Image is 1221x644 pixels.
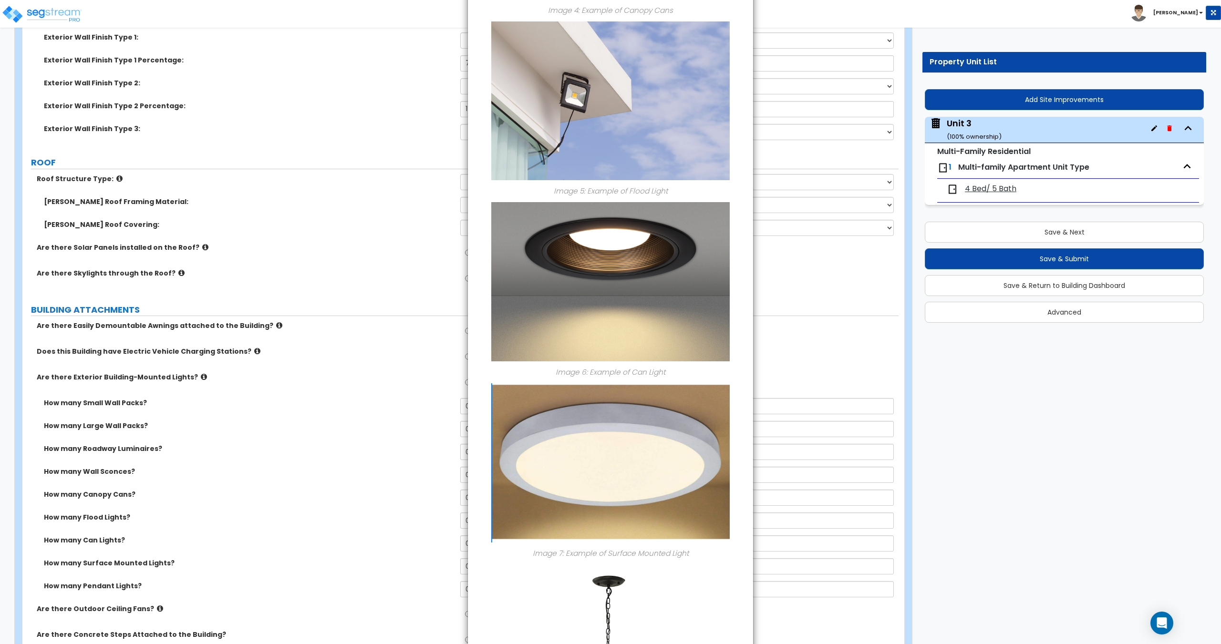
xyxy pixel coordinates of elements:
em: Image 6: Example of Can Light [556,367,665,377]
em: Image 4: Example of Canopy Cans [548,5,673,15]
div: Open Intercom Messenger [1150,612,1173,634]
img: Lighting Choices: Can Lights vs. Wafer vs. Architectural [491,202,730,361]
img: Elite Aluminium LED FLOOD LIGHTS, For Outdoor at best price in Kollam | ID: 6662005348 [491,21,730,180]
em: Image 7: Example of Surface Mounted Light [533,548,689,558]
em: Image 5: Example of Flood Light [554,185,668,195]
img: Philips Chrome Led Surface Mounted Ceiling Lights, For Indoor, 15 W at ? 550/piece in Bengaluru [491,383,730,542]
